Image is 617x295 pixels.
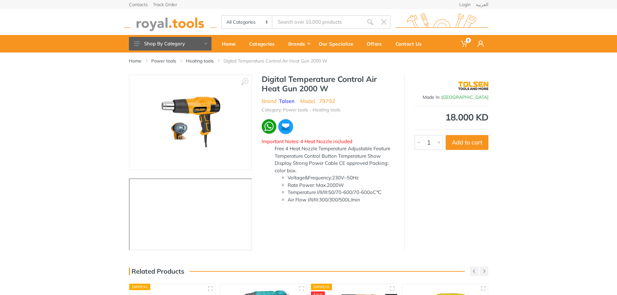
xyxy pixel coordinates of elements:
[262,138,352,144] span: Important Notes: 4 Heat Nozzle included
[311,284,332,290] div: Express
[442,94,488,100] span: [GEOGRAPHIC_DATA]
[458,78,488,94] img: Tolsen
[151,58,176,64] a: Power tools
[217,35,245,52] a: Home
[245,35,284,52] a: Categories
[153,2,177,7] a: Track Order
[245,37,284,51] div: Categories
[129,267,184,275] h3: Related Products
[262,97,294,105] li: Brand :
[314,37,362,51] div: Our Specialize
[278,119,294,135] img: ma.webp
[415,113,488,122] div: 18.000 KD
[129,284,151,290] div: Express
[262,119,277,134] img: wa.webp
[262,107,340,113] li: Category: Power tools - Heating tools
[446,135,488,150] button: Add to cart
[150,82,231,163] img: Royal Tools - Digital Temperature Control Air Heat Gun 2000 W
[272,15,363,29] input: Site search
[456,35,473,52] a: 0
[391,37,431,51] div: Contact Us
[262,145,394,211] ul: Free 4 Heat Nozzle Temperature Adjustable Feature Temperature Control Button Temperature Show Dis...
[288,189,394,196] li: Temperature I/II/III:50/70-600/70-600oC℃
[391,35,431,52] a: Contact Us
[466,38,471,43] span: 0
[279,98,294,104] a: Tolsen
[314,35,362,52] a: Our Specialize
[124,13,217,31] img: royal.tools Logo
[222,16,273,28] select: Category
[362,35,391,52] a: Offers
[362,37,391,51] div: Offers
[300,97,335,105] li: Model : 79792
[186,58,214,64] a: Heating tools
[395,13,488,31] img: royal.tools Logo
[223,58,337,64] li: Digital Temperature Control Air Heat Gun 2000 W
[415,94,488,101] div: Made In :
[129,58,142,64] a: Home
[262,74,394,93] h1: Digital Temperature Control Air Heat Gun 2000 W
[129,2,148,7] a: Contacts
[476,2,488,7] a: العربية
[459,2,471,7] a: Login
[288,174,394,182] li: Voltage&Frequency:230V~50Hz
[288,196,394,204] li: Air Flow I/II/III:300/300/500L/min
[217,37,245,51] div: Home
[129,58,488,64] nav: breadcrumb
[288,182,394,189] li: Rate Power: Max.2000W
[129,37,211,51] button: Shop By Category
[284,37,314,51] div: Brands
